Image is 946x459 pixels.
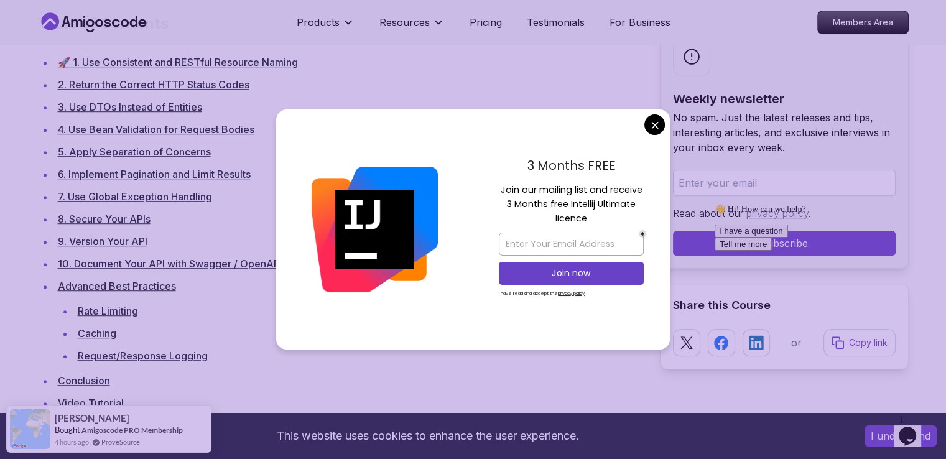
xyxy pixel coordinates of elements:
[81,425,183,435] a: Amigoscode PRO Membership
[58,168,251,180] a: 6. Implement Pagination and Limit Results
[101,437,140,447] a: ProveSource
[818,11,908,34] p: Members Area
[58,235,147,248] a: 9. Version Your API
[55,425,80,435] span: Bought
[610,15,670,30] a: For Business
[78,350,208,362] a: Request/Response Logging
[58,213,151,225] a: 8. Secure Your APIs
[5,25,78,39] button: I have a question
[78,327,116,340] a: Caching
[78,305,138,317] a: Rate Limiting
[58,146,211,158] a: 5. Apply Separation of Concerns
[673,90,896,108] h2: Weekly newsletter
[9,422,846,450] div: This website uses cookies to enhance the user experience.
[58,56,298,68] a: 🚀 1. Use Consistent and RESTful Resource Naming
[527,15,585,30] a: Testimonials
[673,297,896,314] h2: Share this Course
[379,15,445,40] button: Resources
[673,206,896,221] p: Read about our .
[58,280,176,292] a: Advanced Best Practices
[55,437,89,447] span: 4 hours ago
[379,15,430,30] p: Resources
[673,231,896,256] button: Subscribe
[817,11,909,34] a: Members Area
[58,257,282,270] a: 10. Document Your API with Swagger / OpenAPI
[55,413,129,424] span: [PERSON_NAME]
[470,15,502,30] a: Pricing
[58,123,254,136] a: 4. Use Bean Validation for Request Bodies
[58,190,212,203] a: 7. Use Global Exception Handling
[5,39,62,52] button: Tell me more
[5,6,96,15] span: 👋 Hi! How can we help?
[58,78,249,91] a: 2. Return the Correct HTTP Status Codes
[297,15,355,40] button: Products
[5,5,229,52] div: 👋 Hi! How can we help?I have a questionTell me more
[673,170,896,196] input: Enter your email
[58,374,110,387] a: Conclusion
[865,425,937,447] button: Accept cookies
[10,409,50,449] img: provesource social proof notification image
[673,110,896,155] p: No spam. Just the latest releases and tips, interesting articles, and exclusive interviews in you...
[58,101,202,113] a: 3. Use DTOs Instead of Entities
[710,199,934,403] iframe: chat widget
[58,397,124,409] a: Video Tutorial
[297,15,340,30] p: Products
[894,409,934,447] iframe: chat widget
